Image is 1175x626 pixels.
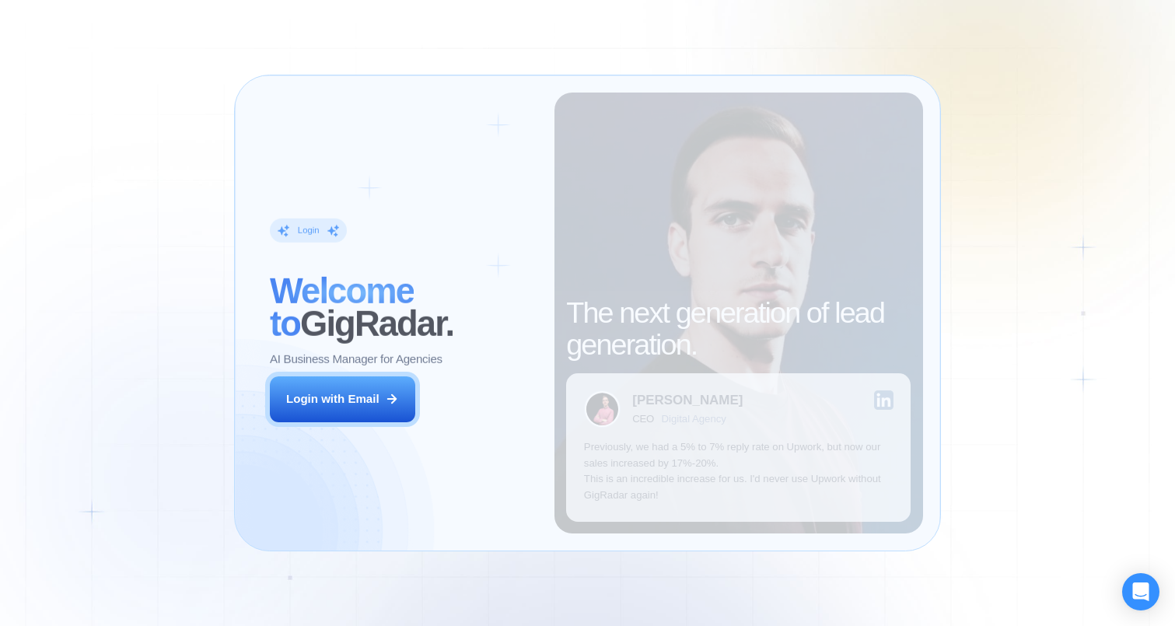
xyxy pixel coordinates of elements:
[632,413,654,425] div: CEO
[270,376,415,422] button: Login with Email
[270,271,414,344] span: Welcome to
[584,439,893,504] p: Previously, we had a 5% to 7% reply rate on Upwork, but now our sales increased by 17%-20%. This ...
[662,413,726,425] div: Digital Agency
[566,297,911,362] h2: The next generation of lead generation.
[298,225,320,236] div: Login
[270,351,442,368] p: AI Business Manager for Agencies
[1122,573,1159,610] div: Open Intercom Messenger
[632,393,743,407] div: [PERSON_NAME]
[286,391,379,407] div: Login with Email
[270,275,537,340] h2: ‍ GigRadar.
